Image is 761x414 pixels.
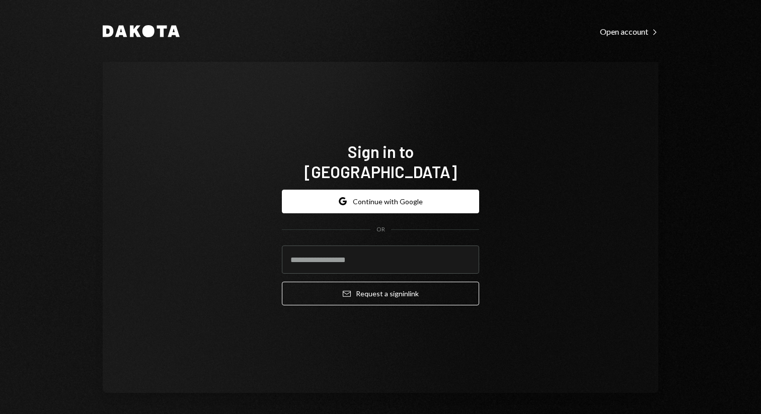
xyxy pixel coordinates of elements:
button: Continue with Google [282,190,479,213]
h1: Sign in to [GEOGRAPHIC_DATA] [282,141,479,182]
div: Open account [600,27,658,37]
div: OR [376,225,385,234]
a: Open account [600,26,658,37]
button: Request a signinlink [282,282,479,305]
